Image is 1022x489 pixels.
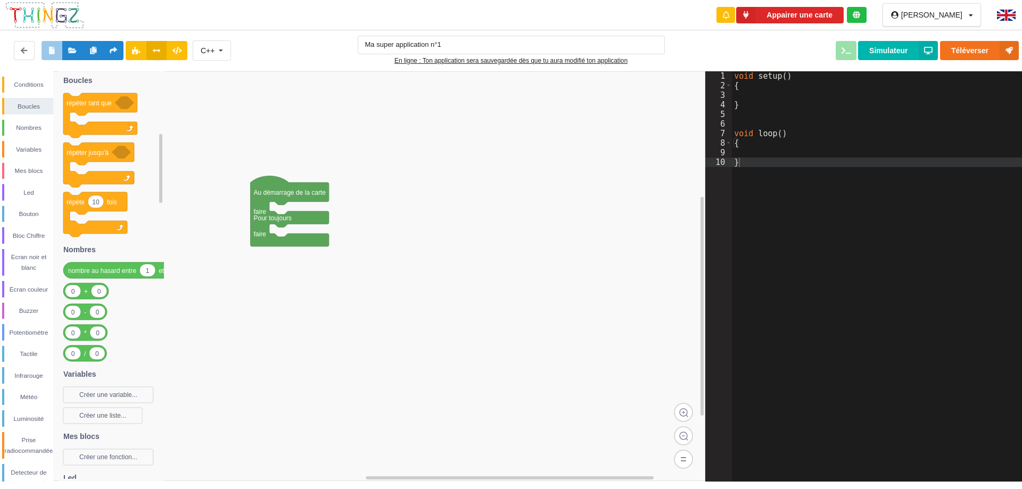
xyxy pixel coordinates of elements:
text: Au démarrage de la carte [253,189,326,196]
text: 0 [95,350,99,358]
div: 1 [705,71,732,81]
div: Infrarouge [4,370,53,381]
text: Créer une liste... [79,412,126,419]
div: Bloc Chiffre [4,230,53,241]
text: faire [254,230,267,238]
div: 6 [705,119,732,129]
button: Simulateur [858,41,938,60]
text: Pour toujours [253,214,291,222]
div: Variables [4,144,53,155]
text: faire [254,208,267,216]
text: 0 [97,288,101,295]
text: 0 [96,329,100,337]
text: - [84,309,86,316]
div: 2 [705,81,732,90]
div: 5 [705,110,732,119]
div: 9 [705,148,732,158]
img: gb.png [997,10,1016,21]
div: Nombres [4,122,53,133]
text: 10 [92,198,100,206]
div: Led [4,187,53,198]
div: Bouton [4,209,53,219]
div: En ligne : Ton application sera sauvegardée dès que tu aura modifié ton application [358,55,665,66]
text: nombre au hasard entre [68,267,136,275]
text: 1 [146,267,150,275]
div: Detecteur de mouvement [4,467,53,488]
text: + [84,288,88,295]
button: Téléverser [940,41,1019,60]
div: [PERSON_NAME] [901,11,962,19]
div: C++ [201,47,215,54]
text: 0 [96,309,100,316]
div: Buzzer [4,305,53,316]
text: 0 [71,309,75,316]
text: / [84,350,86,358]
text: répéter tant que [67,100,112,107]
div: Prise radiocommandée [4,435,53,456]
div: Boucles [4,101,53,112]
div: 7 [705,129,732,138]
text: répéter jusqu'à [67,149,109,156]
div: 4 [705,100,732,110]
text: Variables [63,370,96,378]
div: 8 [705,138,732,148]
text: Nombres [63,245,96,254]
div: Luminosité [4,413,53,424]
text: répète [67,198,85,206]
text: Créer une variable... [79,391,137,399]
div: 3 [705,90,732,100]
text: Led [63,474,77,482]
text: Créer une fonction... [79,453,137,461]
div: Ecran noir et blanc [4,252,53,273]
div: Tactile [4,349,53,359]
text: fois [107,198,117,206]
div: Conditions [4,79,53,90]
text: Mes blocs [63,432,100,441]
text: 0 [71,288,75,295]
text: Boucles [63,76,93,85]
div: Tu es connecté au serveur de création de Thingz [847,7,867,23]
div: Potentiomètre [4,327,53,338]
text: 0 [71,350,75,358]
text: 0 [71,329,75,337]
div: Écran couleur [4,284,53,295]
img: thingz_logo.png [5,1,85,29]
button: Appairer une carte [736,7,844,23]
div: Météo [4,392,53,402]
div: Mes blocs [4,165,53,176]
div: 10 [705,158,732,167]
